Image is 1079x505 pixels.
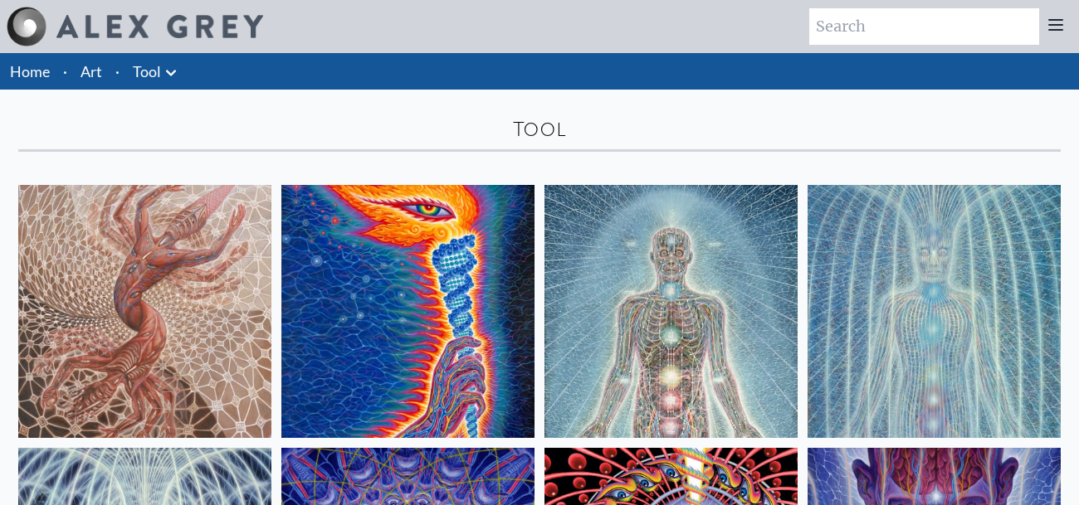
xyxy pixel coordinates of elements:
[10,62,50,80] a: Home
[18,116,1061,143] div: Tool
[809,8,1039,45] input: Search
[133,60,161,83] a: Tool
[56,53,74,90] li: ·
[81,60,102,83] a: Art
[109,53,126,90] li: ·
